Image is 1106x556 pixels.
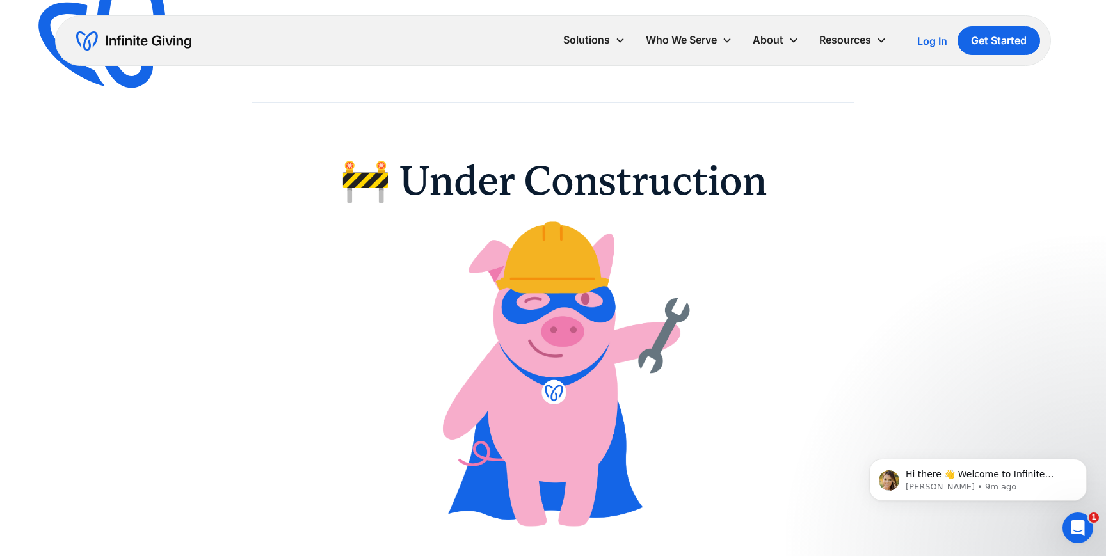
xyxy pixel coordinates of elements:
div: Who We Serve [636,26,742,54]
iframe: Intercom live chat [1062,512,1093,543]
div: Who We Serve [646,31,717,49]
div: Solutions [563,31,610,49]
div: Resources [819,31,871,49]
div: About [753,31,783,49]
div: Solutions [553,26,636,54]
iframe: Intercom notifications message [850,432,1106,521]
a: Log In [917,33,947,49]
h1: 🚧 Under Construction [340,155,767,206]
a: Get Started [958,26,1040,55]
div: About [742,26,809,54]
div: Log In [917,36,947,46]
a: home [76,31,191,51]
span: 1 [1089,512,1099,523]
div: Resources [809,26,897,54]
